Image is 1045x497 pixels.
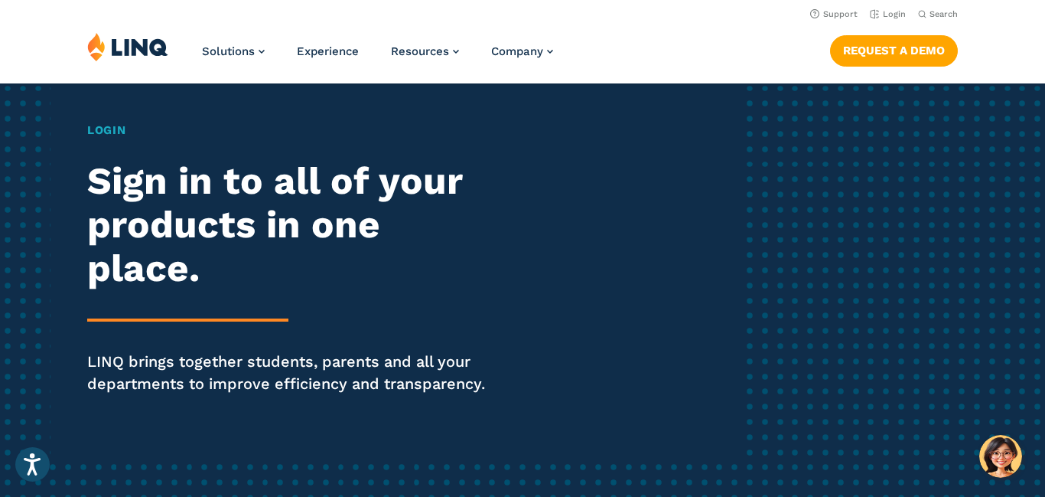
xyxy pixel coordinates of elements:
[87,32,168,61] img: LINQ | K‑12 Software
[830,32,958,66] nav: Button Navigation
[87,159,490,289] h2: Sign in to all of your products in one place.
[929,9,958,19] span: Search
[810,9,858,19] a: Support
[297,44,359,58] a: Experience
[979,435,1022,478] button: Hello, have a question? Let’s chat.
[202,44,265,58] a: Solutions
[491,44,553,58] a: Company
[830,35,958,66] a: Request a Demo
[870,9,906,19] a: Login
[87,122,490,139] h1: Login
[918,8,958,20] button: Open Search Bar
[391,44,459,58] a: Resources
[87,351,490,394] p: LINQ brings together students, parents and all your departments to improve efficiency and transpa...
[202,44,255,58] span: Solutions
[491,44,543,58] span: Company
[391,44,449,58] span: Resources
[202,32,553,83] nav: Primary Navigation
